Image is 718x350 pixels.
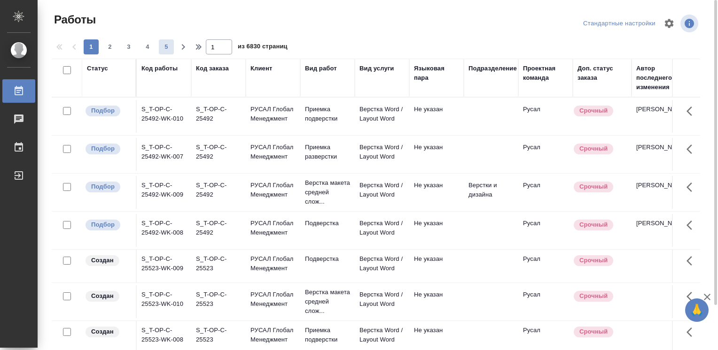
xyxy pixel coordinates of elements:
[409,176,464,209] td: Не указан
[305,105,350,123] p: Приемка подверстки
[685,298,709,322] button: 🙏
[409,138,464,171] td: Не указан
[305,254,350,264] p: Подверстка
[250,290,296,309] p: РУСАЛ Глобал Менеджмент
[409,250,464,282] td: Не указан
[681,138,703,160] button: Здесь прячутся важные кнопки
[196,64,229,73] div: Код заказа
[238,41,288,54] span: из 6830 страниц
[140,42,155,52] span: 4
[579,291,608,301] p: Срочный
[579,220,608,229] p: Срочный
[85,290,131,303] div: Заказ еще не согласован с клиентом, искать исполнителей рано
[359,219,405,237] p: Верстка Word / Layout Word
[121,39,136,54] button: 3
[159,39,174,54] button: 5
[359,326,405,344] p: Верстка Word / Layout Word
[196,219,241,237] div: S_T-OP-C-25492
[518,138,573,171] td: Русал
[85,326,131,338] div: Заказ еще не согласован с клиентом, искать исполнителей рано
[359,254,405,273] p: Верстка Word / Layout Word
[359,105,405,123] p: Верстка Word / Layout Word
[305,178,350,206] p: Верстка макета средней слож...
[579,144,608,153] p: Срочный
[250,219,296,237] p: РУСАЛ Глобал Менеджмент
[137,100,191,133] td: S_T-OP-C-25492-WK-010
[305,288,350,316] p: Верстка макета средней слож...
[632,176,686,209] td: [PERSON_NAME]
[91,144,115,153] p: Подбор
[250,326,296,344] p: РУСАЛ Глобал Менеджмент
[681,176,703,198] button: Здесь прячутся важные кнопки
[518,100,573,133] td: Русал
[140,39,155,54] button: 4
[636,64,681,92] div: Автор последнего изменения
[137,214,191,247] td: S_T-OP-C-25492-WK-008
[681,100,703,122] button: Здесь прячутся важные кнопки
[85,181,131,193] div: Можно подбирать исполнителей
[87,64,108,73] div: Статус
[121,42,136,52] span: 3
[518,250,573,282] td: Русал
[196,326,241,344] div: S_T-OP-C-25523
[632,214,686,247] td: [PERSON_NAME]
[409,285,464,318] td: Не указан
[85,105,131,117] div: Можно подбирать исполнителей
[137,285,191,318] td: S_T-OP-C-25523-WK-010
[518,176,573,209] td: Русал
[102,42,117,52] span: 2
[305,219,350,228] p: Подверстка
[581,16,658,31] div: split button
[250,105,296,123] p: РУСАЛ Глобал Менеджмент
[579,182,608,191] p: Срочный
[137,176,191,209] td: S_T-OP-C-25492-WK-009
[91,182,115,191] p: Подбор
[518,214,573,247] td: Русал
[359,64,394,73] div: Вид услуги
[196,254,241,273] div: S_T-OP-C-25523
[523,64,568,83] div: Проектная команда
[196,181,241,199] div: S_T-OP-C-25492
[681,214,703,236] button: Здесь прячутся важные кнопки
[464,176,518,209] td: Верстки и дизайна
[658,12,680,35] span: Настроить таблицу
[689,300,705,320] span: 🙏
[250,64,272,73] div: Клиент
[141,64,178,73] div: Код работы
[681,285,703,308] button: Здесь прячутся важные кнопки
[680,15,700,32] span: Посмотреть информацию
[250,143,296,161] p: РУСАЛ Глобал Менеджмент
[305,64,337,73] div: Вид работ
[196,143,241,161] div: S_T-OP-C-25492
[579,106,608,115] p: Срочный
[518,285,573,318] td: Русал
[409,214,464,247] td: Не указан
[632,100,686,133] td: [PERSON_NAME]
[91,220,115,229] p: Подбор
[91,327,114,336] p: Создан
[250,254,296,273] p: РУСАЛ Глобал Менеджмент
[414,64,459,83] div: Языковая пара
[85,219,131,231] div: Можно подбирать исполнителей
[85,254,131,267] div: Заказ еще не согласован с клиентом, искать исполнителей рано
[305,143,350,161] p: Приемка разверстки
[579,256,608,265] p: Срочный
[359,143,405,161] p: Верстка Word / Layout Word
[137,250,191,282] td: S_T-OP-C-25523-WK-009
[578,64,627,83] div: Доп. статус заказа
[468,64,517,73] div: Подразделение
[681,250,703,272] button: Здесь прячутся важные кнопки
[305,326,350,344] p: Приемка подверстки
[137,138,191,171] td: S_T-OP-C-25492-WK-007
[359,181,405,199] p: Верстка Word / Layout Word
[85,143,131,155] div: Можно подбирать исполнителей
[159,42,174,52] span: 5
[359,290,405,309] p: Верстка Word / Layout Word
[409,100,464,133] td: Не указан
[91,291,114,301] p: Создан
[196,105,241,123] div: S_T-OP-C-25492
[632,138,686,171] td: [PERSON_NAME]
[102,39,117,54] button: 2
[91,106,115,115] p: Подбор
[681,321,703,343] button: Здесь прячутся важные кнопки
